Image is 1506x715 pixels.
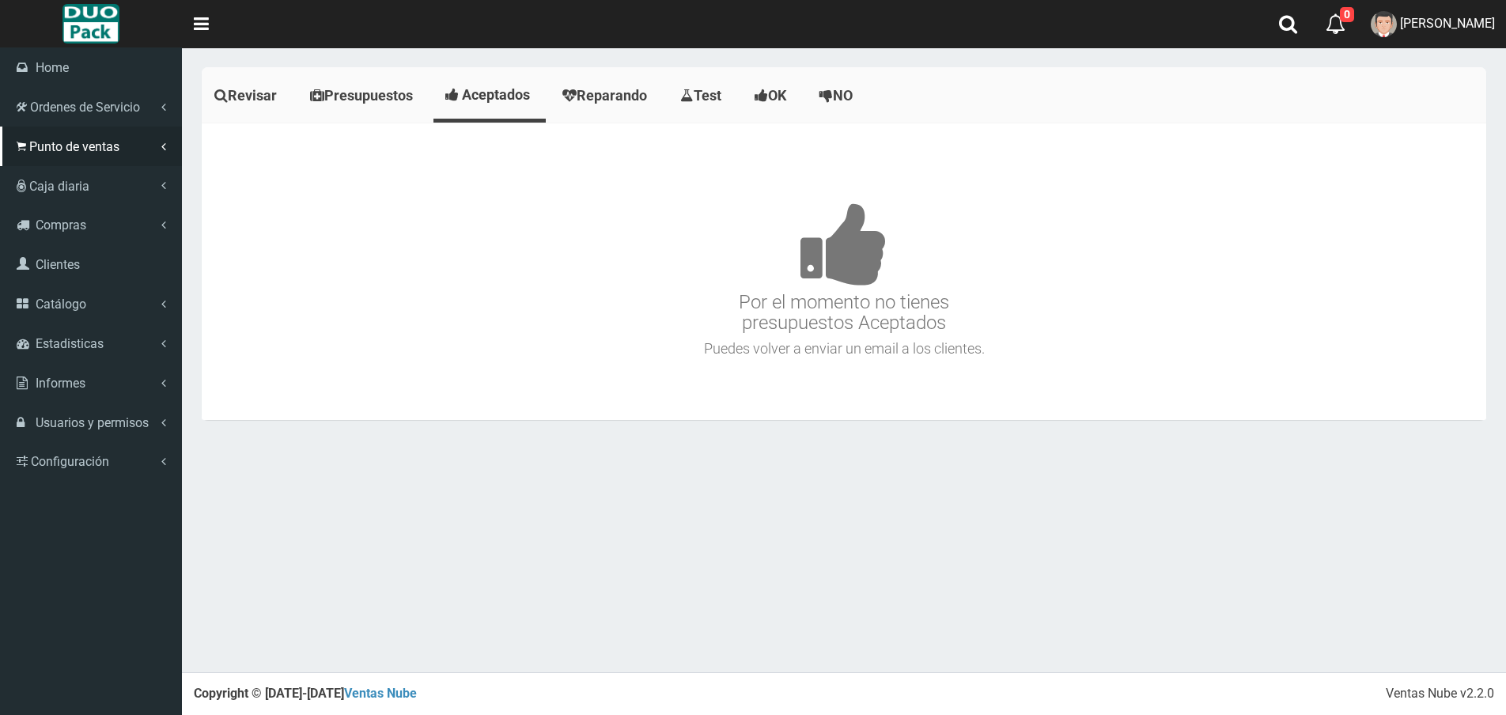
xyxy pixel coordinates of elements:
[1400,16,1495,31] span: [PERSON_NAME]
[1386,685,1494,703] div: Ventas Nube v2.2.0
[36,415,149,430] span: Usuarios y permisos
[577,87,647,104] span: Reparando
[206,341,1482,357] h4: Puedes volver a enviar un email a los clientes.
[36,257,80,272] span: Clientes
[297,71,429,120] a: Presupuestos
[36,336,104,351] span: Estadisticas
[36,376,85,391] span: Informes
[324,87,413,104] span: Presupuestos
[206,155,1482,334] h3: Por el momento no tienes presupuestos Aceptados
[194,686,417,701] strong: Copyright © [DATE]-[DATE]
[742,71,803,120] a: OK
[550,71,664,120] a: Reparando
[1340,7,1354,22] span: 0
[433,71,546,119] a: Aceptados
[29,139,119,154] span: Punto de ventas
[36,218,86,233] span: Compras
[344,686,417,701] a: Ventas Nube
[62,4,119,44] img: Logo grande
[694,87,721,104] span: Test
[833,87,853,104] span: NO
[228,87,277,104] span: Revisar
[29,179,89,194] span: Caja diaria
[31,454,109,469] span: Configuración
[30,100,140,115] span: Ordenes de Servicio
[807,71,869,120] a: NO
[768,87,786,104] span: OK
[36,60,69,75] span: Home
[202,71,293,120] a: Revisar
[1371,11,1397,37] img: User Image
[462,86,530,103] span: Aceptados
[668,71,738,120] a: Test
[36,297,86,312] span: Catálogo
